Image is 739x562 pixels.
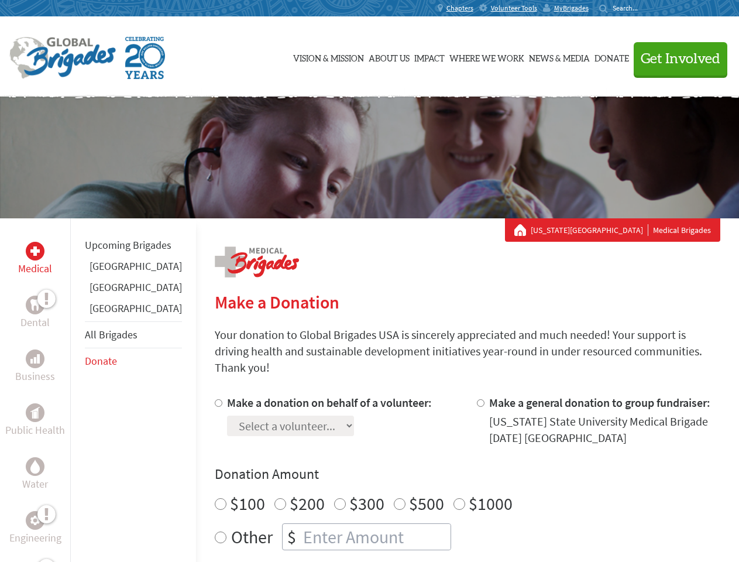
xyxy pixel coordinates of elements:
[514,224,711,236] div: Medical Brigades
[30,246,40,256] img: Medical
[5,403,65,438] a: Public HealthPublic Health
[283,524,301,550] div: $
[215,246,299,277] img: logo-medical.png
[30,354,40,364] img: Business
[231,523,273,550] label: Other
[20,296,50,331] a: DentalDental
[9,37,116,79] img: Global Brigades Logo
[9,511,61,546] a: EngineeringEngineering
[5,422,65,438] p: Public Health
[449,28,524,86] a: Where We Work
[469,492,513,515] label: $1000
[125,37,165,79] img: Global Brigades Celebrating 20 Years
[22,476,48,492] p: Water
[446,4,473,13] span: Chapters
[409,492,444,515] label: $500
[85,279,182,300] li: Guatemala
[90,280,182,294] a: [GEOGRAPHIC_DATA]
[20,314,50,331] p: Dental
[349,492,384,515] label: $300
[531,224,648,236] a: [US_STATE][GEOGRAPHIC_DATA]
[634,42,727,76] button: Get Involved
[215,327,720,376] p: Your donation to Global Brigades USA is sincerely appreciated and much needed! Your support is dr...
[215,465,720,484] h4: Donation Amount
[26,511,44,530] div: Engineering
[85,238,171,252] a: Upcoming Brigades
[227,395,432,410] label: Make a donation on behalf of a volunteer:
[414,28,445,86] a: Impact
[30,460,40,473] img: Water
[613,4,646,12] input: Search...
[215,292,720,313] h2: Make a Donation
[594,28,629,86] a: Donate
[301,524,451,550] input: Enter Amount
[26,349,44,368] div: Business
[90,259,182,273] a: [GEOGRAPHIC_DATA]
[85,328,138,341] a: All Brigades
[18,261,52,277] p: Medical
[26,457,44,476] div: Water
[85,348,182,374] li: Donate
[230,492,265,515] label: $100
[85,321,182,348] li: All Brigades
[85,354,117,368] a: Donate
[30,516,40,525] img: Engineering
[369,28,410,86] a: About Us
[491,4,537,13] span: Volunteer Tools
[22,457,48,492] a: WaterWater
[290,492,325,515] label: $200
[85,300,182,321] li: Panama
[15,349,55,385] a: BusinessBusiness
[18,242,52,277] a: MedicalMedical
[489,395,710,410] label: Make a general donation to group fundraiser:
[529,28,590,86] a: News & Media
[90,301,182,315] a: [GEOGRAPHIC_DATA]
[26,403,44,422] div: Public Health
[30,299,40,310] img: Dental
[26,242,44,261] div: Medical
[85,232,182,258] li: Upcoming Brigades
[293,28,364,86] a: Vision & Mission
[9,530,61,546] p: Engineering
[15,368,55,385] p: Business
[641,52,720,66] span: Get Involved
[554,4,589,13] span: MyBrigades
[30,407,40,419] img: Public Health
[26,296,44,314] div: Dental
[85,258,182,279] li: Ghana
[489,413,720,446] div: [US_STATE] State University Medical Brigade [DATE] [GEOGRAPHIC_DATA]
